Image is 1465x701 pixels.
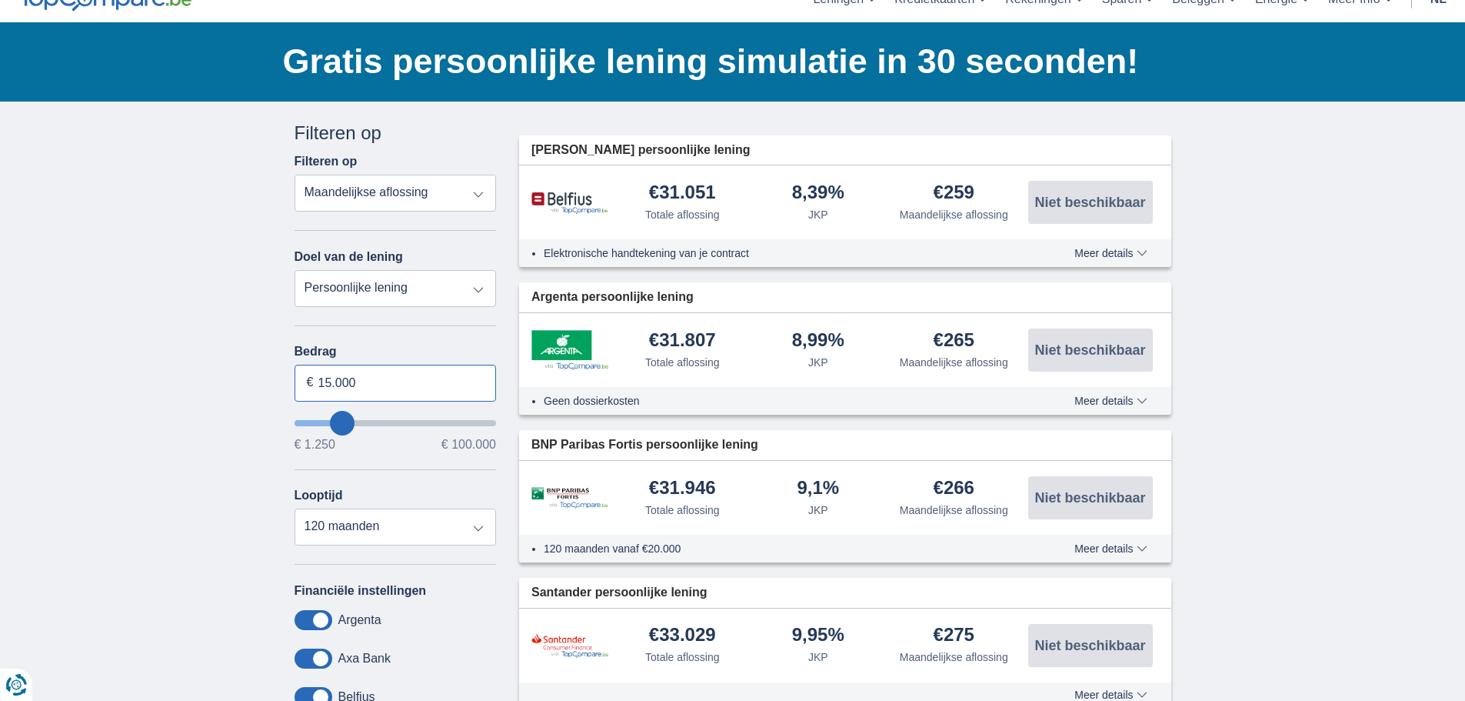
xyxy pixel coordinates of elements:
[792,331,844,352] div: 8,99%
[1028,181,1153,224] button: Niet beschikbaar
[808,649,828,665] div: JKP
[934,626,974,646] div: €275
[295,120,497,146] div: Filteren op
[531,142,750,159] span: [PERSON_NAME] persoonlijke lening
[1063,542,1158,555] button: Meer details
[645,649,720,665] div: Totale aflossing
[649,479,716,499] div: €31.946
[797,479,839,499] div: 9,1%
[531,633,608,657] img: product.pl.alt Santander
[792,626,844,646] div: 9,95%
[295,345,497,359] label: Bedrag
[1074,543,1147,554] span: Meer details
[808,502,828,518] div: JKP
[1034,195,1145,209] span: Niet beschikbaar
[295,250,403,264] label: Doel van de lening
[1074,689,1147,700] span: Meer details
[934,331,974,352] div: €265
[531,330,608,370] img: product.pl.alt Argenta
[338,613,381,627] label: Argenta
[792,183,844,204] div: 8,39%
[338,652,391,666] label: Axa Bank
[649,183,716,204] div: €31.051
[808,355,828,370] div: JKP
[1074,396,1147,406] span: Meer details
[645,355,720,370] div: Totale aflossing
[283,38,1171,85] h1: Gratis persoonlijke lening simulatie in 30 seconden!
[934,479,974,499] div: €266
[900,502,1008,518] div: Maandelijkse aflossing
[900,649,1008,665] div: Maandelijkse aflossing
[1028,329,1153,372] button: Niet beschikbaar
[934,183,974,204] div: €259
[808,207,828,222] div: JKP
[1063,395,1158,407] button: Meer details
[900,355,1008,370] div: Maandelijkse aflossing
[295,420,497,426] input: wantToBorrow
[531,487,608,509] img: product.pl.alt BNP Paribas Fortis
[531,192,608,214] img: product.pl.alt Belfius
[544,541,1018,556] li: 120 maanden vanaf €20.000
[544,245,1018,261] li: Elektronische handtekening van je contract
[295,439,335,451] span: € 1.250
[1028,624,1153,667] button: Niet beschikbaar
[649,626,716,646] div: €33.029
[531,584,708,602] span: Santander persoonlijke lening
[1034,491,1145,505] span: Niet beschikbaar
[1034,639,1145,653] span: Niet beschikbaar
[1034,343,1145,357] span: Niet beschikbaar
[645,207,720,222] div: Totale aflossing
[1074,248,1147,259] span: Meer details
[649,331,716,352] div: €31.807
[295,489,343,502] label: Looptijd
[544,393,1018,409] li: Geen dossierkosten
[531,289,694,306] span: Argenta persoonlijke lening
[441,439,496,451] span: € 100.000
[307,374,314,392] span: €
[900,207,1008,222] div: Maandelijkse aflossing
[1063,247,1158,259] button: Meer details
[295,584,427,598] label: Financiële instellingen
[1063,689,1158,701] button: Meer details
[531,436,758,454] span: BNP Paribas Fortis persoonlijke lening
[295,155,358,169] label: Filteren op
[645,502,720,518] div: Totale aflossing
[1028,476,1153,519] button: Niet beschikbaar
